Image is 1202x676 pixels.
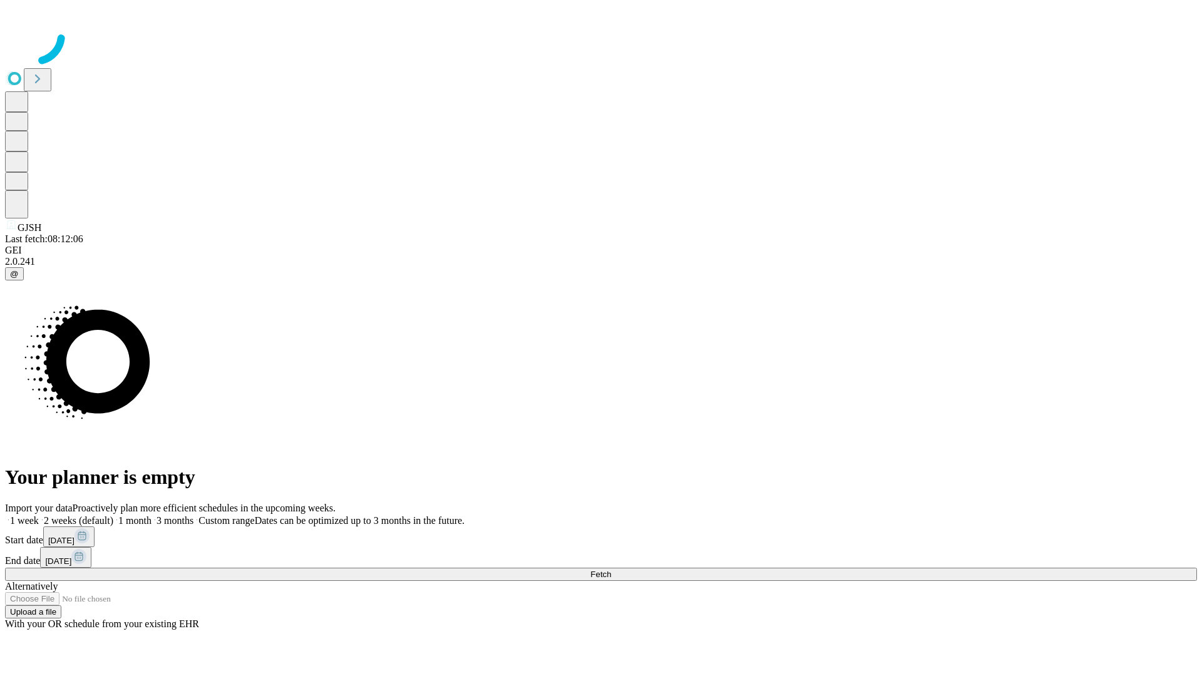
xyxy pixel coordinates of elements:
[255,515,465,526] span: Dates can be optimized up to 3 months in the future.
[590,570,611,579] span: Fetch
[5,466,1197,489] h1: Your planner is empty
[5,267,24,280] button: @
[5,547,1197,568] div: End date
[198,515,254,526] span: Custom range
[5,568,1197,581] button: Fetch
[43,526,95,547] button: [DATE]
[5,618,199,629] span: With your OR schedule from your existing EHR
[73,503,336,513] span: Proactively plan more efficient schedules in the upcoming weeks.
[5,581,58,591] span: Alternatively
[5,256,1197,267] div: 2.0.241
[44,515,113,526] span: 2 weeks (default)
[18,222,41,233] span: GJSH
[10,515,39,526] span: 1 week
[5,233,83,244] span: Last fetch: 08:12:06
[118,515,152,526] span: 1 month
[45,556,71,566] span: [DATE]
[5,526,1197,547] div: Start date
[5,503,73,513] span: Import your data
[40,547,91,568] button: [DATE]
[48,536,74,545] span: [DATE]
[10,269,19,279] span: @
[157,515,193,526] span: 3 months
[5,245,1197,256] div: GEI
[5,605,61,618] button: Upload a file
